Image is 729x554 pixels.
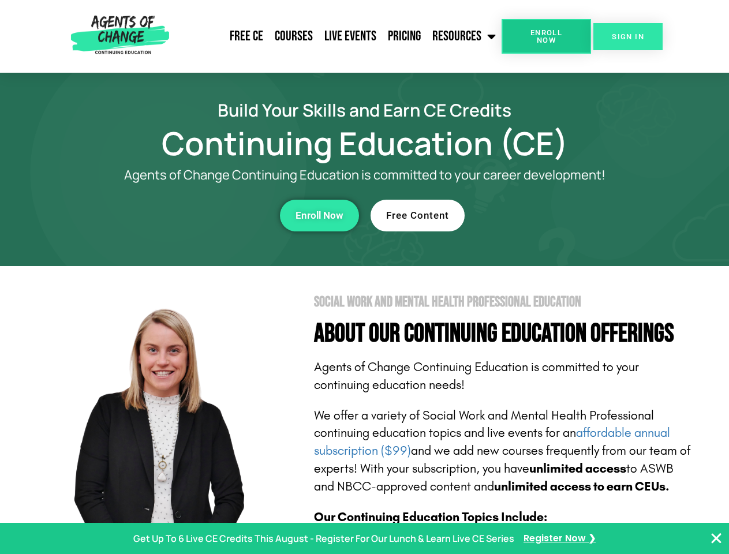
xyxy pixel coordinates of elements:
a: Register Now ❯ [524,530,596,547]
h2: Social Work and Mental Health Professional Education [314,295,694,309]
nav: Menu [174,22,502,51]
p: Agents of Change Continuing Education is committed to your career development! [82,168,648,182]
a: Pricing [382,22,427,51]
h4: About Our Continuing Education Offerings [314,321,694,347]
b: Our Continuing Education Topics Include: [314,510,547,525]
p: Get Up To 6 Live CE Credits This August - Register For Our Lunch & Learn Live CE Series [133,530,514,547]
span: SIGN IN [612,33,644,40]
span: Agents of Change Continuing Education is committed to your continuing education needs! [314,360,639,392]
a: Resources [427,22,502,51]
span: Enroll Now [520,29,573,44]
span: Free Content [386,211,449,220]
a: Free Content [371,200,465,231]
a: Courses [269,22,319,51]
a: Live Events [319,22,382,51]
p: We offer a variety of Social Work and Mental Health Professional continuing education topics and ... [314,407,694,496]
b: unlimited access [529,461,626,476]
a: Enroll Now [280,200,359,231]
h1: Continuing Education (CE) [36,130,694,156]
b: unlimited access to earn CEUs. [494,479,670,494]
button: Close Banner [709,531,723,545]
span: Enroll Now [296,211,343,220]
a: Enroll Now [502,19,591,54]
a: Free CE [224,22,269,51]
h2: Build Your Skills and Earn CE Credits [36,102,694,118]
a: SIGN IN [593,23,663,50]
